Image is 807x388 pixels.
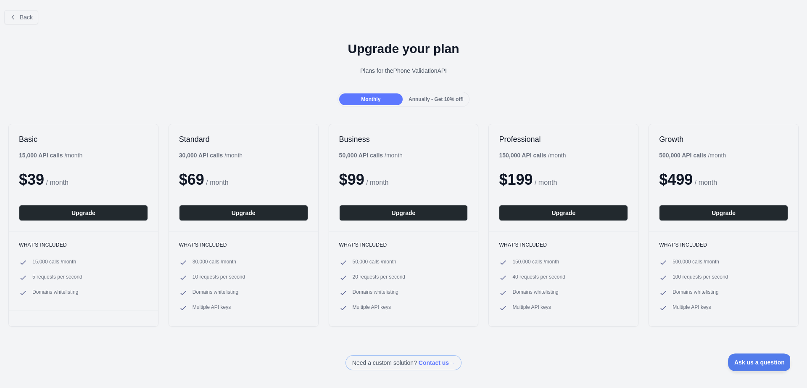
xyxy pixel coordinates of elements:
b: 50,000 API calls [339,152,383,159]
h2: Business [339,134,468,144]
div: / month [499,151,566,159]
iframe: Toggle Customer Support [728,353,790,371]
div: / month [339,151,403,159]
b: 150,000 API calls [499,152,546,159]
span: $ 199 [499,171,533,188]
span: $ 99 [339,171,364,188]
h2: Professional [499,134,628,144]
